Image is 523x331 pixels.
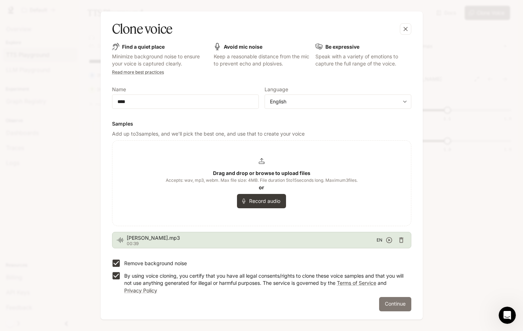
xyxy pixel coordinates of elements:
[124,287,157,293] a: Privacy Policy
[379,297,411,311] button: Continue
[127,242,377,246] p: 00:39
[112,120,411,127] h6: Samples
[325,44,359,50] b: Be expressive
[213,170,310,176] b: Drag and drop or browse to upload files
[124,260,187,267] p: Remove background noise
[237,194,286,208] button: Record audio
[112,53,208,67] p: Minimize background noise to ensure your voice is captured clearly.
[315,53,411,67] p: Speak with a variety of emotions to capture the full range of the voice.
[270,98,399,105] div: English
[112,20,173,38] h5: Clone voice
[214,53,310,67] p: Keep a reasonable distance from the mic to prevent echo and plosives.
[166,177,358,184] span: Accepts: wav, mp3, webm. Max file size: 4MB. File duration 5 to 15 seconds long. Maximum 3 files.
[337,280,376,286] a: Terms of Service
[112,130,411,137] p: Add up to 3 samples, and we'll pick the best one, and use that to create your voice
[265,87,288,92] p: Language
[127,234,377,242] span: [PERSON_NAME].mp3
[124,272,406,294] p: By using voice cloning, you certify that you have all legal consents/rights to clone these voice ...
[122,44,165,50] b: Find a quiet place
[112,87,126,92] p: Name
[259,184,264,190] b: or
[377,237,382,244] span: EN
[224,44,262,50] b: Avoid mic noise
[265,98,411,105] div: English
[112,69,164,75] a: Read more best practices
[499,307,516,324] iframe: Intercom live chat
